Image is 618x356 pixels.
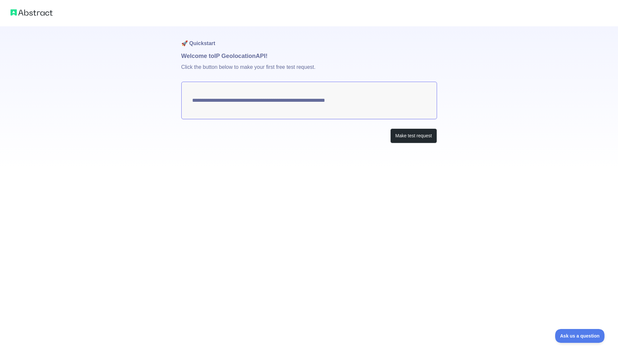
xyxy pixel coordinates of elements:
[11,8,53,17] img: Abstract logo
[181,61,437,82] p: Click the button below to make your first free test request.
[555,329,605,343] iframe: Toggle Customer Support
[181,26,437,51] h1: 🚀 Quickstart
[181,51,437,61] h1: Welcome to IP Geolocation API!
[390,128,437,143] button: Make test request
